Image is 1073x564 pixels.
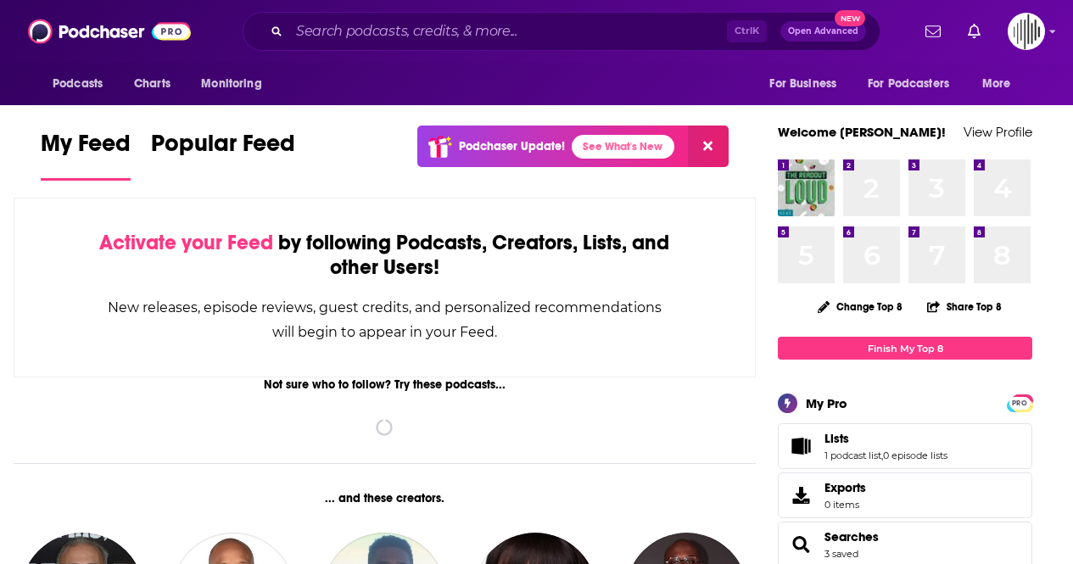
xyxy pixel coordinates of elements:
span: Open Advanced [788,27,858,36]
input: Search podcasts, credits, & more... [289,18,727,45]
span: Logged in as gpg2 [1008,13,1045,50]
a: PRO [1009,396,1030,409]
span: Popular Feed [151,129,295,168]
span: Lists [778,423,1032,469]
button: Open AdvancedNew [780,21,866,42]
a: Show notifications dropdown [919,17,947,46]
a: Finish My Top 8 [778,337,1032,360]
span: Exports [824,480,866,495]
img: Podchaser - Follow, Share and Rate Podcasts [28,15,191,47]
span: For Podcasters [868,72,949,96]
span: Charts [134,72,170,96]
div: by following Podcasts, Creators, Lists, and other Users! [99,231,670,280]
button: Share Top 8 [926,290,1003,323]
img: The Readout Loud [778,159,835,216]
button: Show profile menu [1008,13,1045,50]
a: 3 saved [824,548,858,560]
a: Welcome [PERSON_NAME]! [778,124,946,140]
span: Podcasts [53,72,103,96]
button: Change Top 8 [808,296,913,317]
a: My Feed [41,129,131,181]
div: New releases, episode reviews, guest credits, and personalized recommendations will begin to appe... [99,295,670,344]
a: Lists [824,431,947,446]
span: My Feed [41,129,131,168]
button: open menu [757,68,858,100]
span: Lists [824,431,849,446]
div: My Pro [806,395,847,411]
a: 0 episode lists [883,450,947,461]
a: See What's New [572,135,674,159]
div: Search podcasts, credits, & more... [243,12,880,51]
span: More [982,72,1011,96]
img: User Profile [1008,13,1045,50]
a: Searches [824,529,879,544]
span: Exports [784,483,818,507]
span: New [835,10,865,26]
button: open menu [857,68,974,100]
span: Activate your Feed [99,230,273,255]
button: open menu [189,68,283,100]
span: , [881,450,883,461]
p: Podchaser Update! [459,139,565,154]
button: open menu [970,68,1032,100]
a: Searches [784,533,818,556]
button: open menu [41,68,125,100]
span: 0 items [824,499,866,511]
a: Charts [123,68,181,100]
a: Show notifications dropdown [961,17,987,46]
span: For Business [769,72,836,96]
a: Lists [784,434,818,458]
a: Exports [778,472,1032,518]
a: Popular Feed [151,129,295,181]
a: View Profile [964,124,1032,140]
span: PRO [1009,397,1030,410]
div: ... and these creators. [14,491,756,505]
div: Not sure who to follow? Try these podcasts... [14,377,756,392]
span: Ctrl K [727,20,767,42]
span: Monitoring [201,72,261,96]
a: 1 podcast list [824,450,881,461]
